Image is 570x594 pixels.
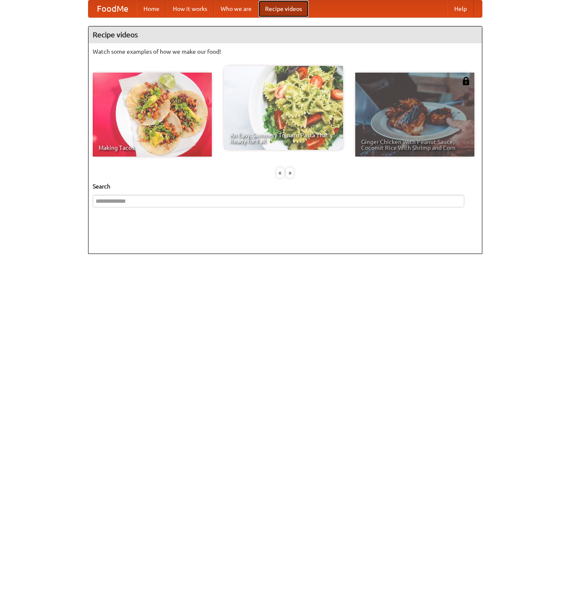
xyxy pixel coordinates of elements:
span: An Easy, Summery Tomato Pasta That's Ready for Fall [230,132,337,144]
a: An Easy, Summery Tomato Pasta That's Ready for Fall [224,66,343,150]
a: Recipe videos [258,0,309,17]
h4: Recipe videos [88,26,482,43]
a: Help [448,0,474,17]
a: How it works [166,0,214,17]
a: Home [137,0,166,17]
p: Watch some examples of how we make our food! [93,47,478,56]
h5: Search [93,182,478,191]
a: FoodMe [88,0,137,17]
a: Who we are [214,0,258,17]
div: « [276,167,284,178]
img: 483408.png [462,77,470,85]
div: » [286,167,294,178]
a: Making Tacos [93,73,212,157]
span: Making Tacos [99,145,206,151]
